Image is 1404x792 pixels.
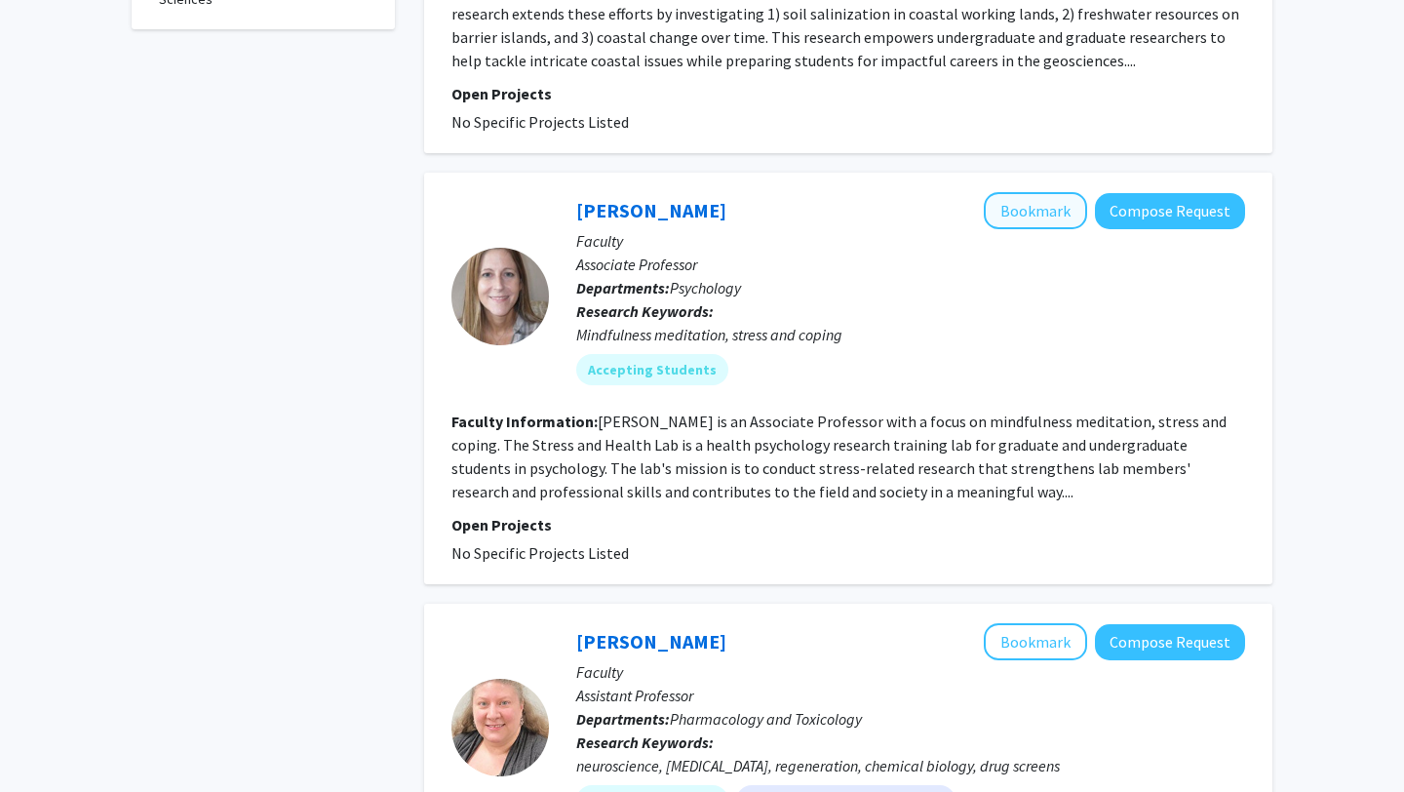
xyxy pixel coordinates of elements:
p: Assistant Professor [576,684,1245,707]
b: Research Keywords: [576,301,714,321]
button: Add Christyn Dolbier to Bookmarks [984,192,1087,229]
p: Faculty [576,660,1245,684]
p: Associate Professor [576,253,1245,276]
span: No Specific Projects Listed [451,543,629,563]
b: Faculty Information: [451,412,598,431]
mat-chip: Accepting Students [576,354,728,385]
p: Faculty [576,229,1245,253]
span: Pharmacology and Toxicology [670,709,862,729]
p: Open Projects [451,513,1245,536]
div: neuroscience, [MEDICAL_DATA], regeneration, chemical biology, drug screens [576,754,1245,777]
button: Compose Request to Karen Mruk [1095,624,1245,660]
a: [PERSON_NAME] [576,198,726,222]
span: No Specific Projects Listed [451,112,629,132]
p: Open Projects [451,82,1245,105]
b: Research Keywords: [576,733,714,752]
button: Compose Request to Christyn Dolbier [1095,193,1245,229]
button: Add Karen Mruk to Bookmarks [984,623,1087,660]
iframe: Chat [15,704,83,777]
b: Departments: [576,709,670,729]
fg-read-more: [PERSON_NAME] is an Associate Professor with a focus on mindfulness meditation, stress and coping... [451,412,1227,501]
span: Psychology [670,278,741,297]
b: Departments: [576,278,670,297]
div: Mindfulness meditation, stress and coping [576,323,1245,346]
a: [PERSON_NAME] [576,629,726,653]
